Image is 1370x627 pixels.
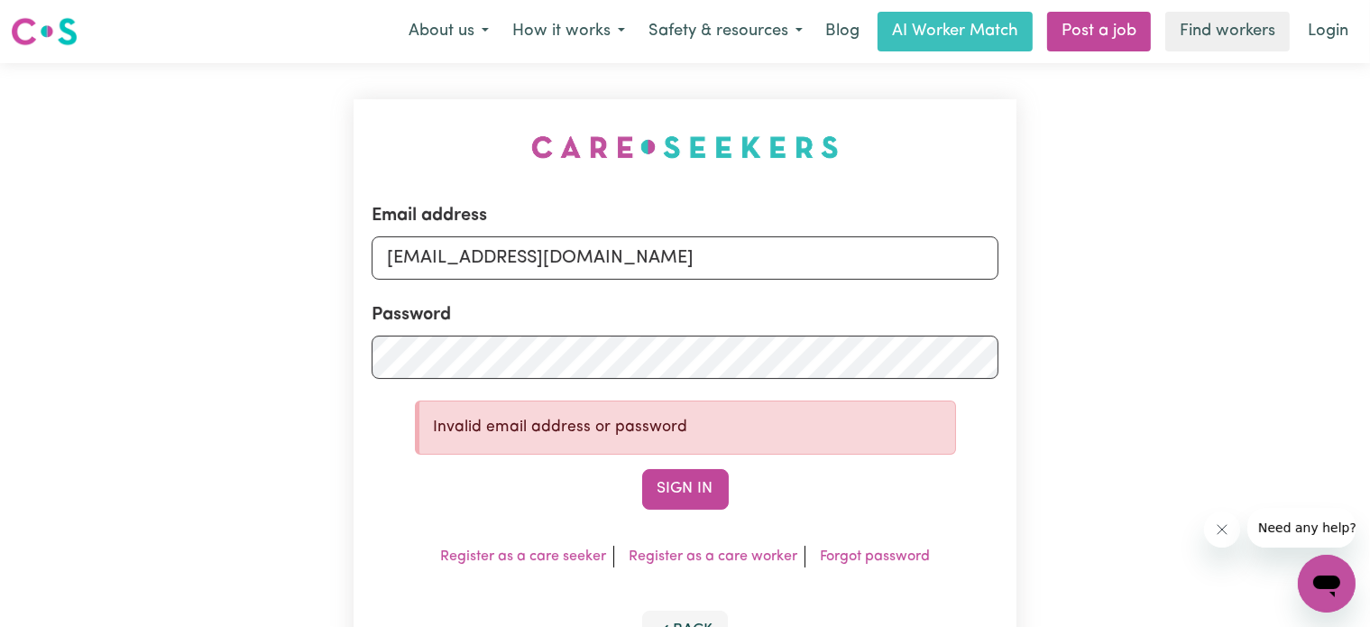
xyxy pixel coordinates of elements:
a: Forgot password [820,549,930,564]
button: How it works [501,13,637,51]
iframe: Messaggio dall’azienda [1247,508,1356,548]
button: Safety & resources [637,13,814,51]
label: Password [372,301,451,328]
iframe: Pulsante per aprire la finestra di messaggistica [1298,555,1356,613]
button: Sign In [642,469,729,509]
a: AI Worker Match [878,12,1033,51]
a: Post a job [1047,12,1151,51]
button: About us [397,13,501,51]
iframe: Chiudi messaggio [1204,512,1240,548]
a: Register as a care worker [629,549,797,564]
a: Login [1297,12,1359,51]
a: Register as a care seeker [440,549,606,564]
p: Invalid email address or password [434,416,941,439]
a: Find workers [1165,12,1290,51]
label: Email address [372,202,487,229]
span: Need any help? [11,13,109,27]
a: Blog [814,12,870,51]
a: Careseekers logo [11,11,78,52]
img: Careseekers logo [11,15,78,48]
input: Email address [372,236,999,280]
